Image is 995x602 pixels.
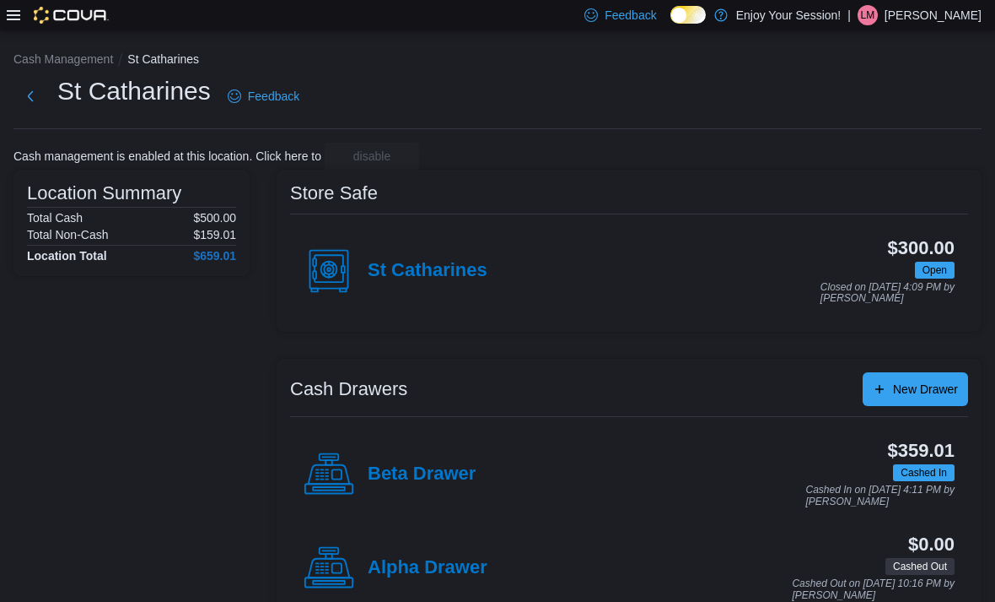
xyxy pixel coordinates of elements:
h3: Store Safe [290,183,378,203]
h3: Location Summary [27,183,181,203]
h6: Total Cash [27,211,83,225]
h6: Total Non-Cash [27,228,109,241]
a: Feedback [221,79,306,113]
h4: Alpha Drawer [368,557,487,579]
button: Cash Management [13,52,113,66]
p: [PERSON_NAME] [885,5,982,25]
div: Leia Mahoney [858,5,878,25]
h4: Location Total [27,249,107,263]
h4: Beta Drawer [368,464,476,485]
nav: An example of EuiBreadcrumbs [13,51,982,71]
h3: $300.00 [888,238,955,258]
h1: St Catharines [57,74,211,108]
p: | [847,5,851,25]
span: disable [353,148,390,165]
p: $159.01 [193,228,236,241]
h3: $359.01 [888,441,955,461]
h3: Cash Drawers [290,379,407,399]
p: Closed on [DATE] 4:09 PM by [PERSON_NAME] [820,282,955,305]
h4: St Catharines [368,260,487,282]
button: disable [325,143,419,170]
p: Cashed In on [DATE] 4:11 PM by [PERSON_NAME] [805,485,955,507]
span: LM [861,5,875,25]
h4: $659.01 [193,249,236,263]
p: Cash management is enabled at this location. Click here to [13,149,321,163]
span: Feedback [248,88,299,105]
button: New Drawer [863,372,968,406]
p: $500.00 [193,211,236,225]
button: St Catharines [127,52,199,66]
img: Cova [34,7,109,24]
p: Cashed Out on [DATE] 10:16 PM by [PERSON_NAME] [792,578,955,601]
span: Feedback [605,7,656,24]
h3: $0.00 [908,534,955,555]
span: Cashed Out [885,558,955,575]
span: Cashed Out [893,559,947,574]
span: Cashed In [901,465,947,480]
span: New Drawer [893,381,958,398]
input: Dark Mode [670,6,706,24]
span: Cashed In [893,464,955,481]
span: Open [922,263,947,278]
span: Open [915,262,955,279]
button: Next [13,79,47,113]
p: Enjoy Your Session! [736,5,842,25]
